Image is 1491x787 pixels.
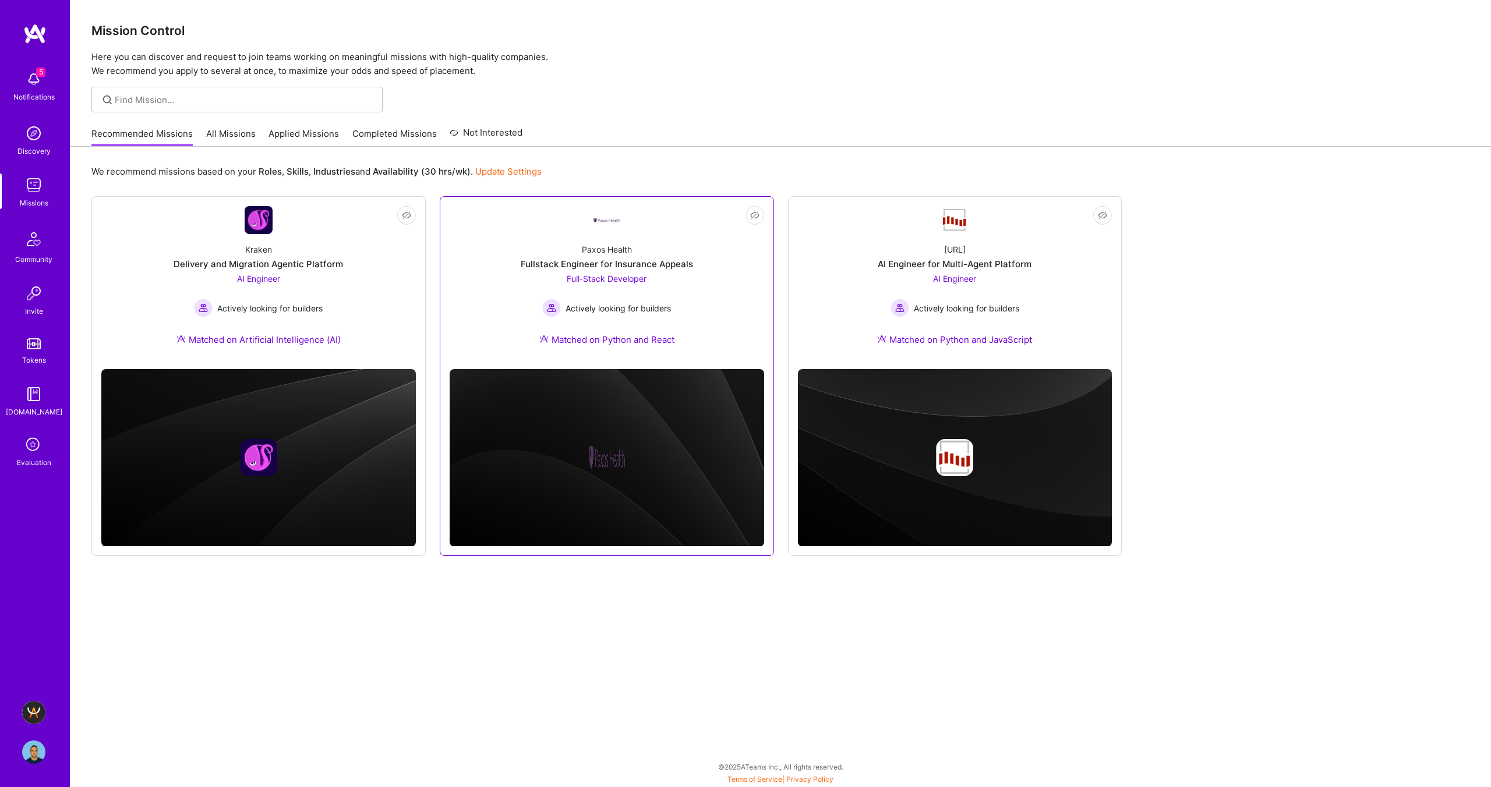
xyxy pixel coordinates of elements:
img: Company Logo [593,217,621,224]
div: Fullstack Engineer for Insurance Appeals [521,258,693,270]
div: Notifications [13,91,55,103]
img: guide book [22,382,45,406]
img: logo [23,23,47,44]
div: [URL] [944,243,966,256]
a: Not Interested [450,126,522,147]
div: Delivery and Migration Agentic Platform [174,258,343,270]
img: bell [22,68,45,91]
b: Availability (30 hrs/wk) [373,166,471,177]
a: Privacy Policy [786,775,833,784]
a: Update Settings [475,166,542,177]
img: A.Team - Grow A.Team's Community & Demand [22,701,45,724]
img: cover [798,369,1112,547]
a: Completed Missions [352,127,437,147]
a: All Missions [206,127,256,147]
i: icon EyeClosed [1098,211,1107,220]
i: icon EyeClosed [402,211,411,220]
img: Company Logo [941,208,969,232]
span: Full-Stack Developer [567,274,646,283]
img: Company logo [936,439,973,476]
a: Company LogoPaxos HealthFullstack Engineer for Insurance AppealsFull-Stack Developer Actively loo... [450,206,764,360]
input: Find Mission... [115,94,374,106]
i: icon SelectionTeam [23,434,45,456]
a: Terms of Service [727,775,782,784]
img: Actively looking for builders [891,299,909,317]
img: User Avatar [22,740,45,764]
img: Community [20,225,48,253]
div: Missions [20,197,48,209]
b: Roles [259,166,282,177]
div: Matched on Python and React [539,334,674,346]
img: cover [101,369,416,547]
h3: Mission Control [91,23,1470,38]
a: A.Team - Grow A.Team's Community & Demand [19,701,48,724]
b: Skills [287,166,309,177]
img: Invite [22,282,45,305]
span: AI Engineer [237,274,280,283]
div: Matched on Artificial Intelligence (AI) [176,334,341,346]
img: Actively looking for builders [194,299,213,317]
span: 5 [36,68,45,77]
img: Ateam Purple Icon [539,334,549,343]
a: User Avatar [19,740,48,764]
p: We recommend missions based on your , , and . [91,165,542,178]
span: Actively looking for builders [914,302,1019,314]
i: icon SearchGrey [101,93,114,107]
a: Company LogoKrakenDelivery and Migration Agentic PlatformAI Engineer Actively looking for builder... [101,206,416,360]
div: Discovery [17,145,51,157]
div: [DOMAIN_NAME] [6,406,62,418]
div: Kraken [245,243,272,256]
img: tokens [27,338,41,349]
div: Community [15,253,52,265]
img: Company logo [240,439,277,476]
div: Matched on Python and JavaScript [877,334,1032,346]
b: Industries [313,166,355,177]
img: Company Logo [245,206,273,234]
img: Company logo [588,439,626,476]
span: AI Engineer [933,274,976,283]
a: Company Logo[URL]AI Engineer for Multi-Agent PlatformAI Engineer Actively looking for buildersAct... [798,206,1112,360]
a: Applied Missions [268,127,339,147]
img: Ateam Purple Icon [877,334,886,343]
i: icon EyeClosed [750,211,759,220]
p: Here you can discover and request to join teams working on meaningful missions with high-quality ... [91,50,1470,78]
div: Invite [25,305,43,317]
img: Actively looking for builders [542,299,561,317]
img: cover [450,369,764,547]
span: Actively looking for builders [566,302,671,314]
div: © 2025 ATeams Inc., All rights reserved. [70,752,1491,781]
span: | [727,775,833,784]
div: Paxos Health [582,243,632,256]
img: teamwork [22,173,45,197]
a: Recommended Missions [91,127,193,147]
img: Ateam Purple Icon [176,334,186,343]
span: Actively looking for builders [217,302,323,314]
img: discovery [22,122,45,145]
div: Tokens [22,354,46,366]
div: Evaluation [17,456,51,469]
div: AI Engineer for Multi-Agent Platform [878,258,1031,270]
